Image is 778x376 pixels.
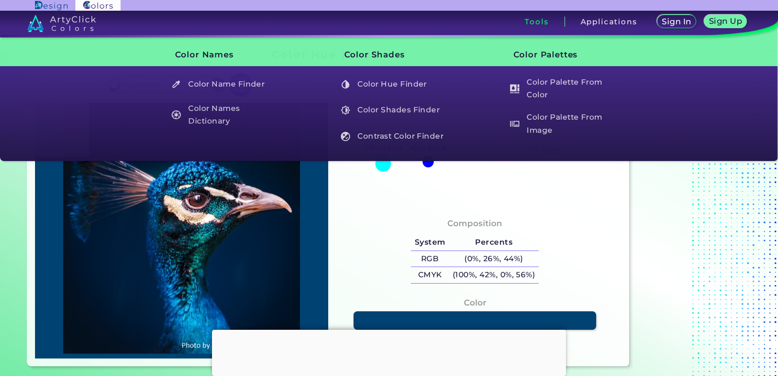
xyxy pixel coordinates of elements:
[633,45,755,370] iframe: Advertisement
[505,110,619,138] a: Color Palette From Image
[172,110,181,120] img: icon_color_names_dictionary_white.svg
[336,127,450,145] h5: Contrast Color Finder
[411,251,449,267] h5: RGB
[166,101,281,129] a: Color Names Dictionary
[336,101,450,120] h5: Color Shades Finder
[710,18,741,25] h5: Sign Up
[505,75,619,103] a: Color Palette From Color
[212,330,566,374] iframe: Advertisement
[159,43,281,67] h3: Color Names
[659,16,695,28] a: Sign In
[341,80,350,89] img: icon_color_hue_white.svg
[172,80,181,89] img: icon_color_name_finder_white.svg
[707,16,745,28] a: Sign Up
[336,101,450,120] a: Color Shades Finder
[341,132,350,141] img: icon_color_contrast_white.svg
[525,18,548,25] h3: Tools
[167,75,281,93] h5: Color Name Finder
[464,296,486,310] h4: Color
[27,15,96,32] img: logo_artyclick_colors_white.svg
[341,106,350,115] img: icon_color_shades_white.svg
[336,75,450,93] a: Color Hue Finder
[510,84,519,93] img: icon_col_pal_col_white.svg
[449,251,539,267] h5: (0%, 26%, 44%)
[40,107,323,354] img: img_pavlin.jpg
[167,101,281,129] h5: Color Names Dictionary
[328,43,450,67] h3: Color Shades
[510,119,519,128] img: icon_palette_from_image_white.svg
[663,18,690,25] h5: Sign In
[166,75,281,93] a: Color Name Finder
[411,267,449,283] h5: CMYK
[581,18,637,25] h3: Applications
[411,234,449,251] h5: System
[497,43,619,67] h3: Color Palettes
[447,216,502,231] h4: Composition
[449,234,539,251] h5: Percents
[336,127,450,145] a: Contrast Color Finder
[336,75,450,93] h5: Color Hue Finder
[449,267,539,283] h5: (100%, 42%, 0%, 56%)
[35,1,68,10] img: ArtyClick Design logo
